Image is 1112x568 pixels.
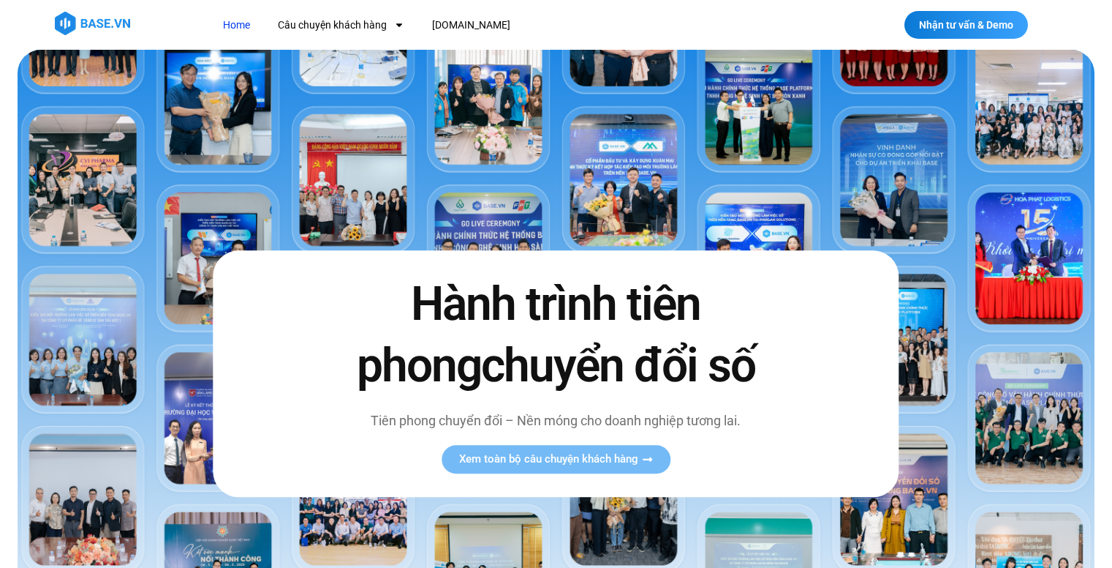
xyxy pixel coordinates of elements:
[442,445,670,474] a: Xem toàn bộ câu chuyện khách hàng
[481,338,755,393] span: chuyển đổi số
[267,12,415,39] a: Câu chuyện khách hàng
[212,12,261,39] a: Home
[325,411,786,430] p: Tiên phong chuyển đổi – Nền móng cho doanh nghiệp tương lai.
[421,12,521,39] a: [DOMAIN_NAME]
[212,12,779,39] nav: Menu
[919,20,1013,30] span: Nhận tư vấn & Demo
[325,274,786,396] h2: Hành trình tiên phong
[459,454,638,465] span: Xem toàn bộ câu chuyện khách hàng
[904,11,1028,39] a: Nhận tư vấn & Demo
